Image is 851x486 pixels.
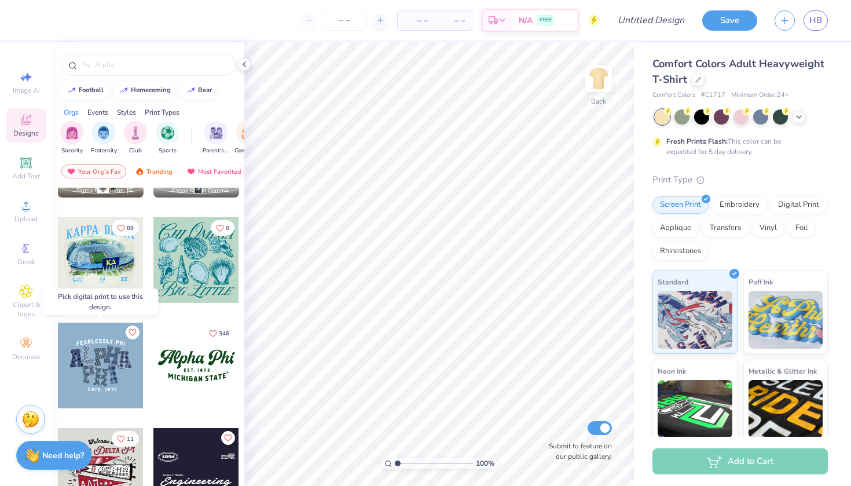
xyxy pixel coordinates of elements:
img: Puff Ink [749,291,823,349]
span: Neon Ink [658,365,686,377]
button: Like [112,431,139,447]
img: Metallic & Glitter Ink [749,380,823,438]
div: filter for Sorority [60,121,83,155]
input: Try "Alpha" [80,59,228,71]
img: Neon Ink [658,380,732,438]
img: trend_line.gif [186,87,196,94]
div: filter for Game Day [234,121,261,155]
div: filter for Sports [156,121,179,155]
img: most_fav.gif [186,167,196,176]
span: Parent's Weekend [203,147,229,155]
div: filter for Parent's Weekend [203,121,229,155]
span: Minimum Order: 24 + [731,90,789,100]
img: Sports Image [161,126,174,140]
a: HB [804,10,828,31]
img: Back [587,67,610,90]
button: filter button [91,121,117,155]
div: Rhinestones [652,243,709,260]
span: Puff Ink [749,276,773,288]
span: Fraternity [91,147,117,155]
span: 11 [127,436,134,442]
div: football [79,87,104,93]
label: Submit to feature on our public gallery. [542,441,612,462]
button: filter button [234,121,261,155]
div: Print Types [145,107,179,118]
span: – – [442,14,465,27]
div: Orgs [64,107,79,118]
button: filter button [124,121,147,155]
div: filter for Fraternity [91,121,117,155]
div: Styles [117,107,136,118]
div: Applique [652,220,699,237]
div: bear [198,87,212,93]
span: Kappa Kappa Gamma, [GEOGRAPHIC_DATA] [172,187,234,195]
strong: Fresh Prints Flash: [666,137,728,146]
span: 8 [226,225,229,231]
img: Sorority Image [65,126,79,140]
span: Sigma Phi Epsilon, [GEOGRAPHIC_DATA][US_STATE] [76,187,139,195]
img: trending.gif [135,167,144,176]
button: filter button [156,121,179,155]
span: N/A [519,14,533,27]
span: Comfort Colors [652,90,695,100]
span: Metallic & Glitter Ink [749,365,817,377]
div: Transfers [702,220,749,237]
span: 100 % [476,458,494,469]
img: trend_line.gif [119,87,129,94]
button: filter button [203,121,229,155]
button: homecoming [113,82,176,99]
div: Trending [130,165,178,178]
span: Game Day [234,147,261,155]
button: bear [180,82,217,99]
div: Print Type [652,173,828,187]
span: Upload [14,214,38,224]
div: Back [591,96,606,107]
img: trend_line.gif [67,87,76,94]
div: Events [87,107,108,118]
img: Game Day Image [241,126,255,140]
button: Like [211,220,234,236]
div: Vinyl [752,220,784,237]
div: Foil [788,220,815,237]
span: Comfort Colors Adult Heavyweight T-Shirt [652,57,824,86]
span: # C1717 [701,90,725,100]
button: filter button [60,121,83,155]
span: Decorate [12,352,40,361]
input: Untitled Design [608,9,694,32]
div: Embroidery [712,196,767,214]
button: football [61,82,109,99]
strong: Need help? [42,450,84,461]
input: – – [322,10,367,31]
span: 346 [219,331,229,337]
span: HB [809,14,822,27]
button: Like [221,431,235,445]
span: Club [129,147,142,155]
div: homecoming [131,87,171,93]
img: most_fav.gif [67,167,76,176]
img: Parent's Weekend Image [210,126,223,140]
span: Add Text [12,171,40,181]
div: Most Favorited [181,165,247,178]
span: Designs [13,129,39,138]
div: Screen Print [652,196,709,214]
img: Club Image [129,126,142,140]
button: Like [204,326,234,341]
span: Standard [658,276,688,288]
span: FREE [540,16,552,24]
div: Your Org's Fav [61,165,126,178]
span: – – [405,14,428,27]
span: Greek [17,257,35,266]
span: Clipart & logos [6,300,46,319]
span: 89 [127,225,134,231]
img: Fraternity Image [97,126,110,140]
div: This color can be expedited for 5 day delivery. [666,136,809,157]
span: Sorority [61,147,83,155]
span: Image AI [13,86,40,95]
div: filter for Club [124,121,147,155]
button: Save [702,10,757,31]
button: Like [126,326,140,339]
div: Digital Print [771,196,827,214]
span: Sports [159,147,177,155]
button: Like [112,220,139,236]
img: Standard [658,291,732,349]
